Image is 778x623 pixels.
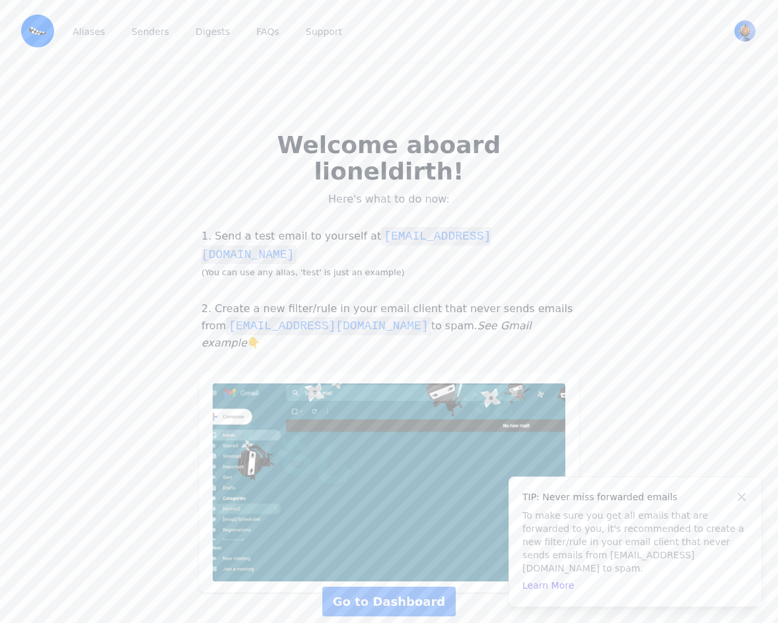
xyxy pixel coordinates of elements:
p: Here's what to do now: [241,193,537,206]
h2: Welcome aboard lioneldirth! [241,132,537,185]
code: [EMAIL_ADDRESS][DOMAIN_NAME] [226,317,431,335]
a: Learn More [522,580,574,591]
img: Email Monster [21,15,54,48]
h4: TIP: Never miss forwarded emails [522,490,748,504]
button: User menu [733,19,757,43]
a: Go to Dashboard [322,587,456,616]
code: [EMAIL_ADDRESS][DOMAIN_NAME] [201,227,491,264]
img: lioneldirth's Avatar [734,20,756,42]
p: 1. Send a test email to yourself at [199,227,579,280]
p: To make sure you get all emails that are forwarded to you, it's recommended to create a new filte... [522,509,748,575]
img: Add noreply@eml.monster to a Never Send to Spam filter in Gmail [213,383,565,581]
p: 2. Create a new filter/rule in your email client that never sends emails from to spam. 👇 [199,301,579,351]
small: (You can use any alias, 'test' is just an example) [201,267,405,277]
